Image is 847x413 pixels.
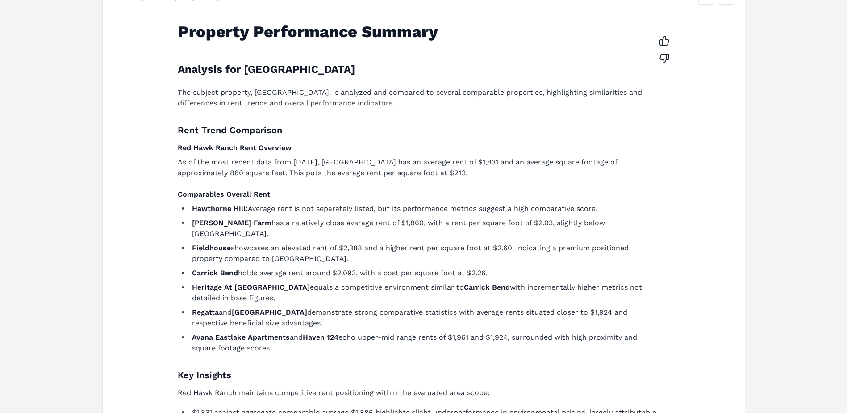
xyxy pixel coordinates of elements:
h1: Property Performance Summary [178,23,659,41]
li: Average rent is not separately listed, but its performance metrics suggest a high comparative score. [189,203,659,214]
h3: Rent Trend Comparison [178,123,659,137]
p: Red Hawk Ranch maintains competitive rent positioning within the evaluated area scope: [178,388,659,398]
p: The subject property, [GEOGRAPHIC_DATA], is analyzed and compared to several comparable propertie... [178,87,659,109]
li: equals a competitive environment similar to with incrementally higher metrics not detailed in bas... [189,282,659,303]
strong: Regatta [192,308,219,316]
strong: [GEOGRAPHIC_DATA] [232,308,307,316]
li: and demonstrate strong comparative statistics with average rents situated closer to $1,924 and re... [189,307,659,329]
h4: Comparables Overall Rent [178,189,659,200]
li: has a relatively close average rent of $1,860, with a rent per square foot of $2.03, slightly bel... [189,218,659,239]
h2: Analysis for [GEOGRAPHIC_DATA] [178,62,659,76]
h3: Key Insights [178,368,659,382]
strong: Carrick Bend [464,283,510,291]
h4: Red Hawk Ranch Rent Overview [178,143,659,153]
strong: Haven 124 [303,333,338,341]
li: showcases an elevated rent of $2,388 and a higher rent per square foot at $2.60, indicating a pre... [189,243,659,264]
p: As of the most recent data from [DATE], [GEOGRAPHIC_DATA] has an average rent of $1,831 and an av... [178,157,659,178]
strong: Fieldhouse [192,244,231,252]
strong: Heritage At [GEOGRAPHIC_DATA] [192,283,310,291]
strong: Avana Eastlake Apartments [192,333,290,341]
strong: [PERSON_NAME] Farm [192,219,271,227]
strong: Carrick Bend [192,269,238,277]
li: and echo upper-mid range rents of $1,961 and $1,924, surrounded with high proximity and square fo... [189,332,659,354]
strong: Hawthorne Hill: [192,204,248,213]
li: holds average rent around $2,093, with a cost per square foot at $2.26. [189,268,659,278]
